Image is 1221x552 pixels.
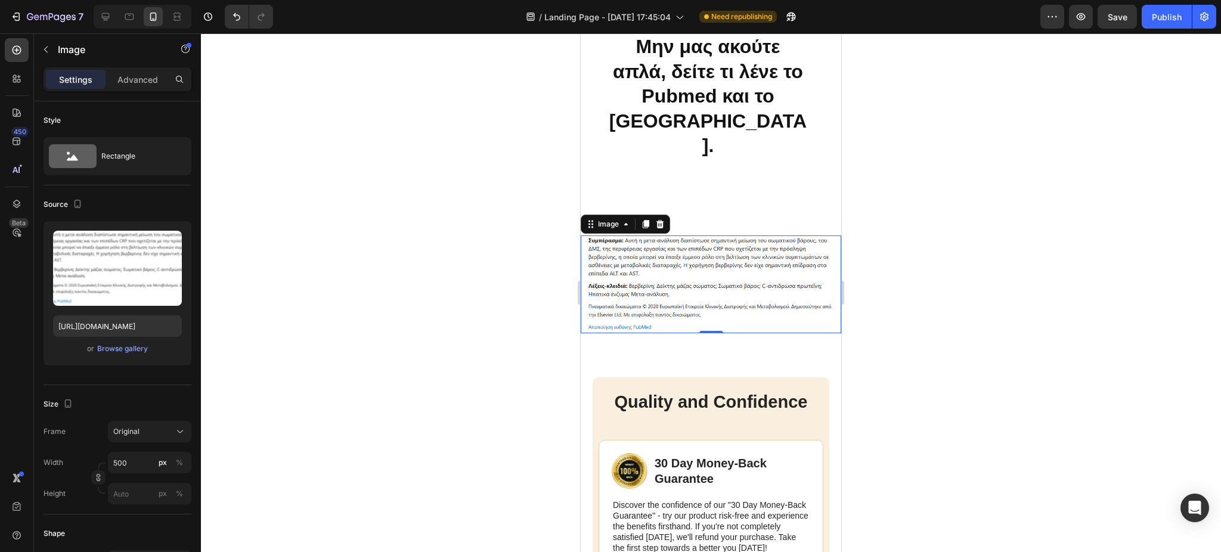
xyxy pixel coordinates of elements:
button: Browse gallery [97,343,148,355]
div: Browse gallery [97,343,148,354]
iframe: Design area [581,33,841,552]
button: 7 [5,5,89,29]
span: Save [1108,12,1127,22]
label: Frame [44,426,66,437]
div: 450 [11,127,29,137]
span: Need republishing [711,11,772,22]
span: Original [113,426,140,437]
button: % [156,455,170,470]
div: Size [44,396,75,413]
button: Original [108,421,191,442]
button: Publish [1142,5,1192,29]
p: 7 [78,10,83,24]
div: Source [44,197,85,213]
button: Save [1098,5,1137,29]
p: Image [58,42,159,57]
span: Landing Page - [DATE] 17:45:04 [544,11,671,23]
div: Undo/Redo [225,5,273,29]
input: px% [108,483,191,504]
div: Open Intercom Messenger [1180,494,1209,522]
span: / [539,11,542,23]
img: preview-image [53,231,182,306]
div: Beta [9,218,29,228]
label: Width [44,457,63,468]
div: % [176,488,183,499]
button: px [172,486,187,501]
button: px [172,455,187,470]
div: Shape [44,528,65,539]
p: Settings [59,73,92,86]
div: px [159,488,167,499]
p: Discover the confidence of our "30 Day Money-Back Guarantee" - try our product risk-free and expe... [32,466,228,520]
input: px% [108,452,191,473]
p: Advanced [117,73,158,86]
button: % [156,486,170,501]
span: or [87,342,94,356]
div: % [176,457,183,468]
div: px [159,457,167,468]
div: Rectangle [101,142,174,170]
div: Publish [1152,11,1182,23]
input: https://example.com/image.jpg [53,315,182,337]
div: Style [44,115,61,126]
label: Height [44,488,66,499]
